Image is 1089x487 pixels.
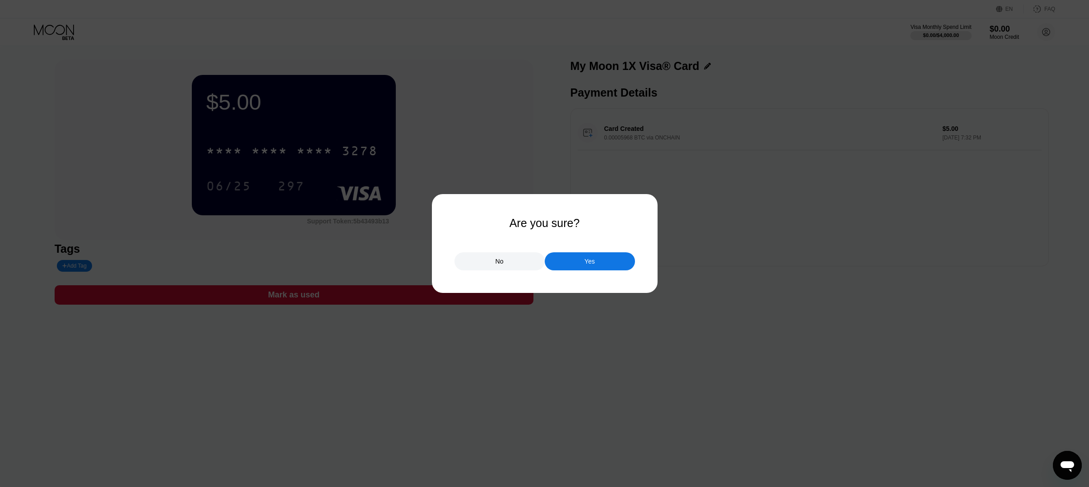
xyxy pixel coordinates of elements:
[545,252,635,270] div: Yes
[496,257,504,265] div: No
[454,252,545,270] div: No
[584,257,595,265] div: Yes
[1053,451,1082,480] iframe: Button to launch messaging window
[510,217,580,230] div: Are you sure?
